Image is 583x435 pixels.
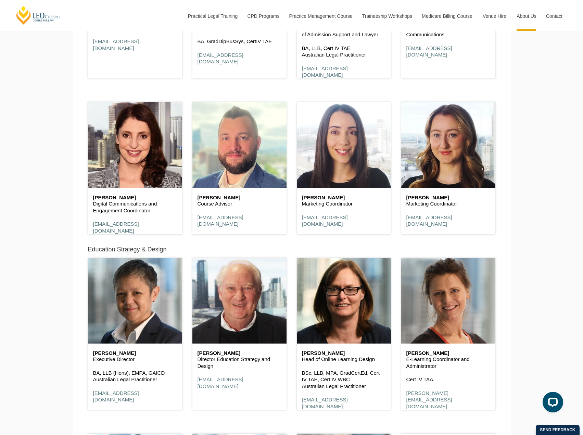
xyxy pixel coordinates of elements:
p: Executive Director [93,356,177,363]
a: [PERSON_NAME][EMAIL_ADDRESS][DOMAIN_NAME] [406,390,452,409]
a: [EMAIL_ADDRESS][DOMAIN_NAME] [93,221,139,234]
a: [EMAIL_ADDRESS][DOMAIN_NAME] [198,52,243,65]
h5: Education Strategy & Design [88,246,167,253]
iframe: LiveChat chat widget [537,389,566,418]
p: BA, LLB (Hons), EMPA, GAICD Australian Legal Practitioner [93,370,177,383]
p: E-Learning Coordinator and Administrator [406,356,490,369]
p: Digital Communications and Engagement Coordinator [93,200,177,214]
p: Cert IV TAA [406,376,490,383]
a: Contact [541,1,568,31]
p: Head of Online Learning Design [302,356,386,363]
a: [EMAIL_ADDRESS][DOMAIN_NAME] [406,214,452,227]
a: [EMAIL_ADDRESS][DOMAIN_NAME] [198,214,243,227]
a: Traineeship Workshops [357,1,417,31]
h6: [PERSON_NAME] [93,350,177,356]
p: Marketing Coordinator [406,200,490,207]
a: [EMAIL_ADDRESS][DOMAIN_NAME] [302,214,348,227]
p: BSc, LLB, MPA, GradCertEd, Cert IV TAE, Cert IV WBC Australian Legal Practitioner [302,370,386,390]
h6: [PERSON_NAME] [93,195,177,201]
a: [EMAIL_ADDRESS][DOMAIN_NAME] [302,397,348,409]
h6: [PERSON_NAME] [406,195,490,201]
p: Director Education Strategy and Design [198,356,281,369]
a: [EMAIL_ADDRESS][DOMAIN_NAME] [93,38,139,51]
h6: [PERSON_NAME] [198,350,281,356]
p: BA, GradDipBusSys, CertIV TAE [198,38,281,45]
a: Medicare Billing Course [417,1,478,31]
a: [EMAIL_ADDRESS][DOMAIN_NAME] [93,390,139,403]
p: BA, LLB, Cert IV TAE Australian Legal Practitioner [302,45,386,58]
a: Practice Management Course [284,1,357,31]
a: CPD Programs [242,1,284,31]
a: About Us [511,1,541,31]
a: [PERSON_NAME] Centre for Law [15,5,61,25]
p: Marketing Coordinator [302,200,386,207]
h6: [PERSON_NAME] [302,195,386,201]
h6: [PERSON_NAME] [302,350,386,356]
h6: [PERSON_NAME] [198,195,281,201]
p: Course Advisor [198,200,281,207]
p: Head of Marketing and Communications [406,25,490,38]
p: Head of International Support, Head of Admission Support and Lawyer [302,25,386,38]
h6: [PERSON_NAME] [406,350,490,356]
a: [EMAIL_ADDRESS][DOMAIN_NAME] [406,45,452,58]
a: Venue Hire [478,1,511,31]
a: Practical Legal Training [183,1,242,31]
a: [EMAIL_ADDRESS][DOMAIN_NAME] [198,376,243,389]
a: [EMAIL_ADDRESS][DOMAIN_NAME] [302,65,348,78]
